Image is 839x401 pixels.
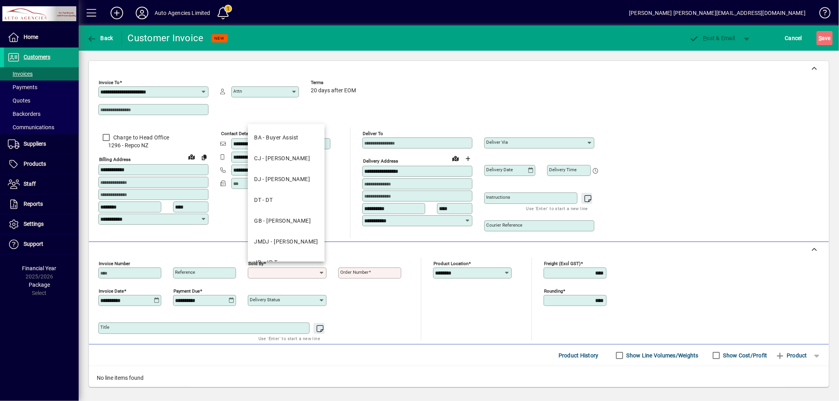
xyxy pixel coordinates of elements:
mat-option: GB - Gavin Bright [248,211,325,231]
a: Support [4,234,79,254]
label: Charge to Head Office [112,134,169,141]
span: Cancel [785,32,802,44]
span: Invoices [8,71,33,77]
span: S [819,35,822,41]
span: 1296 - Repco NZ [98,141,208,150]
label: Show Line Volumes/Weights [625,352,699,359]
a: Suppliers [4,134,79,154]
mat-label: Title [100,324,109,330]
span: Home [24,34,38,40]
div: JMDJ - [PERSON_NAME] [254,238,318,246]
a: Knowledge Base [813,2,829,27]
mat-label: Attn [233,88,242,94]
mat-label: Deliver To [363,131,383,136]
button: Cancel [783,31,804,45]
span: Financial Year [22,265,57,271]
mat-option: DT - DT [248,190,325,211]
span: Package [29,282,50,288]
span: Back [87,35,113,41]
span: Settings [24,221,44,227]
span: Backorders [8,111,41,117]
mat-label: Deliver via [486,139,508,145]
div: DT - DT [254,196,273,204]
mat-hint: Use 'Enter' to start a new line [526,204,588,213]
mat-label: Invoice number [99,261,130,266]
div: CJ - [PERSON_NAME] [254,154,310,163]
div: GB - [PERSON_NAME] [254,217,311,225]
a: View on map [185,150,198,163]
div: DJ - [PERSON_NAME] [254,175,310,183]
button: Copy to Delivery address [198,151,210,163]
a: Payments [4,81,79,94]
button: Add [104,6,129,20]
span: Communications [8,124,54,130]
button: Profile [129,6,155,20]
mat-label: Delivery time [549,167,577,172]
mat-label: Sold by [248,261,264,266]
button: Post & Email [686,31,739,45]
mat-label: Delivery status [250,297,280,302]
button: Product History [555,348,602,363]
a: Backorders [4,107,79,121]
span: Payments [8,84,37,90]
mat-label: Payment due [173,288,200,294]
span: Products [24,161,46,167]
span: Support [24,241,43,247]
span: 20 days after EOM [311,88,356,94]
div: [PERSON_NAME] [PERSON_NAME][EMAIL_ADDRESS][DOMAIN_NAME] [629,7,806,19]
div: JP - JP T [254,258,277,267]
span: Product [775,349,807,362]
app-page-header-button: Back [79,31,122,45]
mat-option: JMDJ - Josiah Jennings [248,231,325,252]
div: Customer Invoice [128,32,204,44]
span: Suppliers [24,141,46,147]
a: Products [4,154,79,174]
a: Quotes [4,94,79,107]
mat-label: Reference [175,269,195,275]
mat-label: Freight (excl GST) [544,261,581,266]
a: Communications [4,121,79,134]
mat-label: Invoice date [99,288,124,294]
span: Terms [311,80,358,85]
mat-label: Courier Reference [486,222,522,228]
label: Show Cost/Profit [722,352,767,359]
a: View on map [449,152,462,165]
mat-option: JP - JP T [248,252,325,273]
span: Quotes [8,97,30,104]
a: Invoices [4,67,79,81]
mat-label: Invoice To [99,80,120,85]
mat-option: BA - Buyer Assist [248,127,325,148]
div: No line items found [89,366,829,390]
mat-label: Rounding [544,288,563,294]
span: Staff [24,181,36,187]
mat-label: Product location [433,261,468,266]
a: Home [4,27,79,47]
button: Save [817,31,833,45]
span: Product History [559,349,599,362]
mat-label: Order number [340,269,369,275]
mat-label: Delivery date [486,167,513,172]
button: Back [85,31,115,45]
span: ost & Email [690,35,735,41]
mat-hint: Use 'Enter' to start a new line [258,334,320,343]
div: BA - Buyer Assist [254,134,298,142]
button: Choose address [462,152,474,165]
mat-option: CJ - Cheryl Jennings [248,148,325,169]
mat-label: Instructions [486,194,510,200]
a: Settings [4,214,79,234]
div: Auto Agencies Limited [155,7,210,19]
span: Reports [24,201,43,207]
span: P [703,35,707,41]
a: Reports [4,194,79,214]
span: NEW [215,36,225,41]
span: Customers [24,54,50,60]
a: Staff [4,174,79,194]
span: ave [819,32,831,44]
mat-option: DJ - DAVE JENNINGS [248,169,325,190]
button: Product [771,348,811,363]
